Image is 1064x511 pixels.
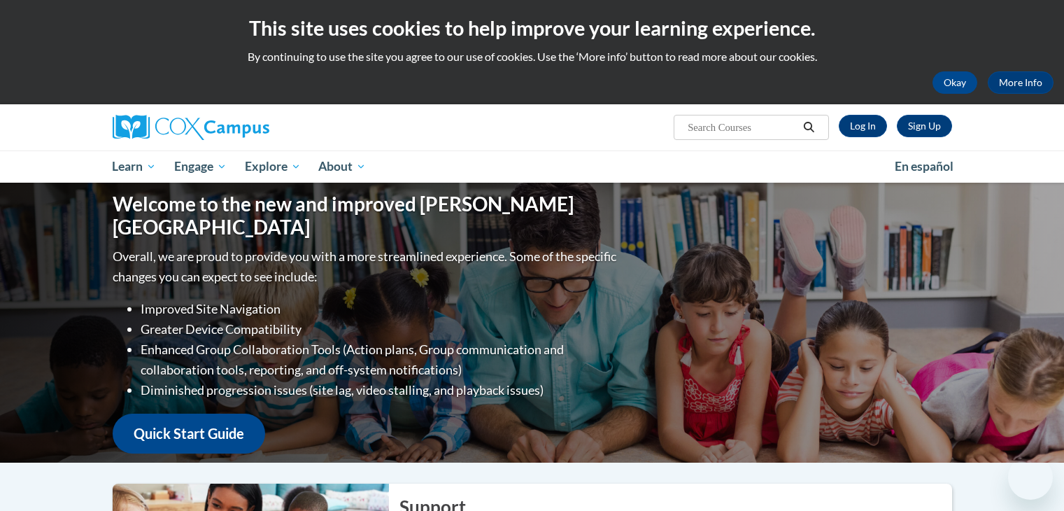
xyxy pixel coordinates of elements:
span: Explore [245,158,301,175]
p: Overall, we are proud to provide you with a more streamlined experience. Some of the specific cha... [113,246,620,287]
a: Explore [236,150,310,183]
input: Search Courses [686,119,798,136]
a: Quick Start Guide [113,414,265,454]
a: En español [886,152,963,181]
a: Register [897,115,952,137]
span: Engage [174,158,227,175]
li: Improved Site Navigation [141,299,620,319]
li: Enhanced Group Collaboration Tools (Action plans, Group communication and collaboration tools, re... [141,339,620,380]
img: Cox Campus [113,115,269,140]
h1: Welcome to the new and improved [PERSON_NAME][GEOGRAPHIC_DATA] [113,192,620,239]
a: Learn [104,150,166,183]
h2: This site uses cookies to help improve your learning experience. [10,14,1054,42]
span: En español [895,159,953,174]
li: Greater Device Compatibility [141,319,620,339]
iframe: Button to launch messaging window [1008,455,1053,500]
button: Okay [932,71,977,94]
span: About [318,158,366,175]
li: Diminished progression issues (site lag, video stalling, and playback issues) [141,380,620,400]
button: Search [798,119,819,136]
a: Engage [165,150,236,183]
div: Main menu [92,150,973,183]
span: Learn [112,158,156,175]
a: Log In [839,115,887,137]
a: Cox Campus [113,115,378,140]
a: More Info [988,71,1054,94]
p: By continuing to use the site you agree to our use of cookies. Use the ‘More info’ button to read... [10,49,1054,64]
a: About [309,150,375,183]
